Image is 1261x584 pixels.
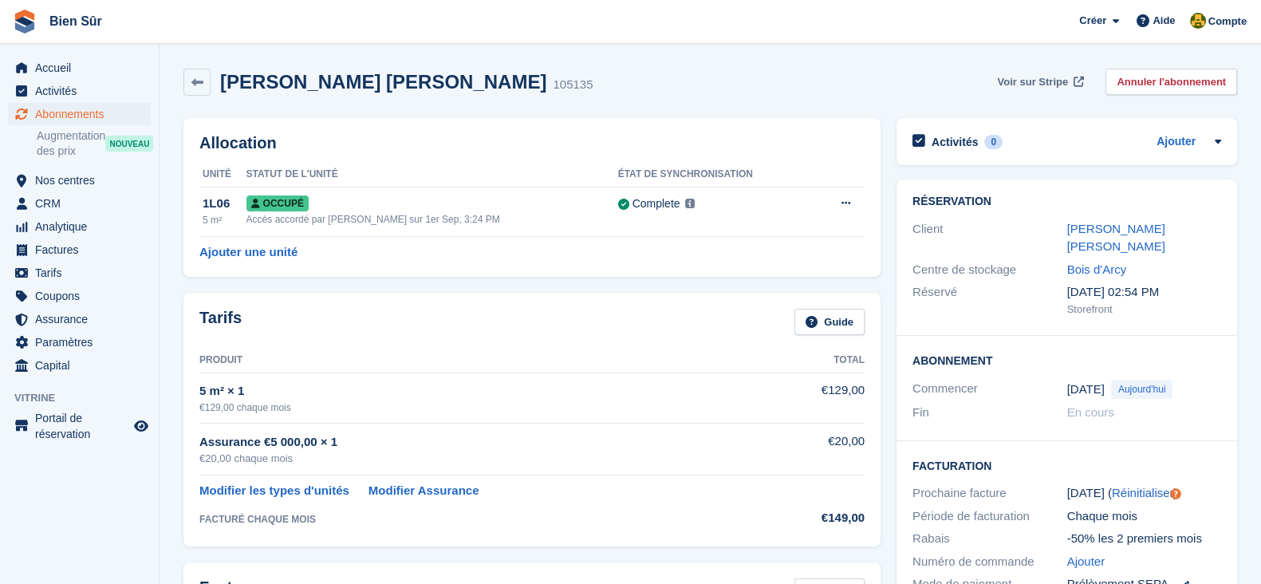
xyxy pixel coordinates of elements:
a: Modifier Assurance [368,482,479,500]
a: menu [8,80,151,102]
div: NOUVEAU [105,136,153,152]
div: Réservé [912,283,1067,317]
a: Ajouter [1067,553,1105,571]
div: Storefront [1067,302,1222,318]
span: Aide [1153,13,1175,29]
a: Ajouter une unité [199,243,298,262]
div: €149,00 [775,509,865,527]
div: Tooltip anchor [1168,487,1183,501]
a: Ajouter [1157,133,1196,152]
span: Activités [35,80,131,102]
div: €129,00 chaque mois [199,401,775,415]
a: menu [8,239,151,261]
span: Augmentation des prix [37,128,105,159]
div: Commencer [912,380,1067,399]
div: Accès accordé par [PERSON_NAME] sur 1er Sep, 3:24 PM [246,212,618,227]
h2: Abonnement [912,352,1221,368]
a: menu [8,331,151,353]
div: Prochaine facture [912,484,1067,503]
div: Rabais [912,530,1067,548]
span: Nos centres [35,169,131,191]
div: FACTURÉ CHAQUE MOIS [199,512,775,527]
span: Paramètres [35,331,131,353]
a: menu [8,192,151,215]
div: 0 [984,135,1003,149]
h2: Réservation [912,195,1221,208]
span: Analytique [35,215,131,238]
div: 1L06 [203,195,246,213]
a: menu [8,57,151,79]
a: Annuler l'abonnement [1105,69,1237,95]
a: menu [8,215,151,238]
div: [DATE] 02:54 PM [1067,283,1222,302]
time: 2025-08-31 23:00:00 UTC [1067,381,1105,399]
span: Vitrine [14,390,159,406]
span: Occupé [246,195,309,211]
span: Tarifs [35,262,131,284]
span: Coupons [35,285,131,307]
span: Abonnements [35,103,131,125]
a: menu [8,169,151,191]
span: Accueil [35,57,131,79]
th: Total [775,348,865,373]
a: menu [8,354,151,377]
a: Boutique d'aperçu [132,416,151,436]
a: menu [8,285,151,307]
div: [DATE] ( ) [1067,484,1222,503]
a: [PERSON_NAME] [PERSON_NAME] [1067,222,1165,254]
div: €20,00 chaque mois [199,451,775,467]
a: Guide [794,309,865,335]
a: menu [8,410,151,442]
span: Compte [1208,14,1247,30]
div: 5 m² [203,213,246,227]
span: Factures [35,239,131,261]
img: stora-icon-8386f47178a22dfd0bd8f6a31ec36ba5ce8667c1dd55bd0f319d3a0aa187defe.svg [13,10,37,34]
span: Assurance [35,308,131,330]
a: Bois d'Arcy [1067,262,1127,276]
div: -50% les 2 premiers mois [1067,530,1222,548]
span: Créer [1079,13,1106,29]
span: Capital [35,354,131,377]
h2: Facturation [912,457,1221,473]
a: Voir sur Stripe [991,69,1086,95]
div: Complete [632,195,680,212]
th: État de synchronisation [618,162,816,187]
td: €20,00 [775,424,865,475]
a: menu [8,262,151,284]
div: Fin [912,404,1067,422]
span: En cours [1067,405,1114,419]
span: Aujourd'hui [1111,380,1173,399]
th: Produit [199,348,775,373]
span: Voir sur Stripe [997,74,1068,90]
span: Portail de réservation [35,410,131,442]
div: Numéro de commande [912,553,1067,571]
a: Réinitialiser [1112,486,1174,499]
th: Statut de l'unité [246,162,618,187]
img: icon-info-grey-7440780725fd019a000dd9b08b2336e03edf1995a4989e88bcd33f0948082b44.svg [685,199,695,208]
a: Modifier les types d'unités [199,482,349,500]
a: menu [8,103,151,125]
h2: Tarifs [199,309,242,335]
th: Unité [199,162,246,187]
a: menu [8,308,151,330]
a: Augmentation des prix NOUVEAU [37,128,151,160]
h2: Activités [932,135,978,149]
h2: [PERSON_NAME] [PERSON_NAME] [220,71,546,93]
span: CRM [35,192,131,215]
div: 5 m² × 1 [199,382,775,401]
h2: Allocation [199,134,865,152]
div: Période de facturation [912,507,1067,526]
img: Fatima Kelaaoui [1190,13,1206,29]
div: Centre de stockage [912,261,1067,279]
div: Assurance €5 000,00 × 1 [199,433,775,452]
a: Bien Sûr [43,8,108,34]
div: Chaque mois [1067,507,1222,526]
td: €129,00 [775,373,865,423]
div: 105135 [553,76,593,94]
div: Client [912,220,1067,256]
